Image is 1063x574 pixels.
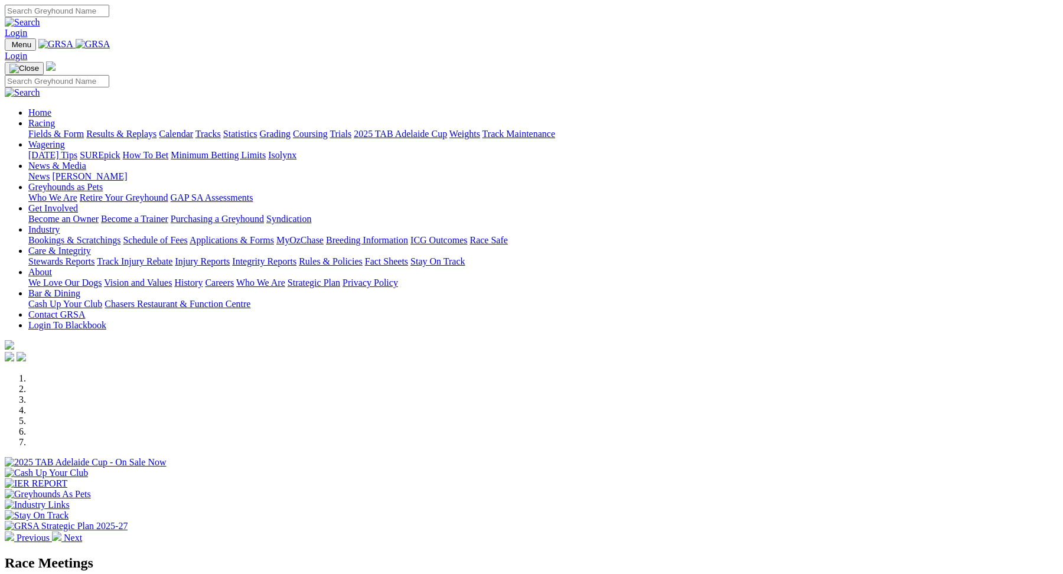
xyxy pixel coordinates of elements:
a: Calendar [159,129,193,139]
a: Who We Are [28,193,77,203]
a: Fact Sheets [365,256,408,266]
a: Wagering [28,139,65,149]
a: Track Maintenance [482,129,555,139]
img: Close [9,64,39,73]
div: Greyhounds as Pets [28,193,1058,203]
a: Schedule of Fees [123,235,187,245]
a: Statistics [223,129,257,139]
a: Login [5,51,27,61]
a: GAP SA Assessments [171,193,253,203]
h2: Race Meetings [5,555,1058,571]
a: Become a Trainer [101,214,168,224]
input: Search [5,75,109,87]
a: 2025 TAB Adelaide Cup [354,129,447,139]
a: Previous [5,533,52,543]
img: Search [5,17,40,28]
a: Cash Up Your Club [28,299,102,309]
a: Results & Replays [86,129,156,139]
a: Tracks [195,129,221,139]
a: SUREpick [80,150,120,160]
a: Bar & Dining [28,288,80,298]
img: IER REPORT [5,478,67,489]
a: [DATE] Tips [28,150,77,160]
img: logo-grsa-white.png [5,340,14,350]
a: Stewards Reports [28,256,94,266]
a: Home [28,107,51,118]
span: Previous [17,533,50,543]
img: twitter.svg [17,352,26,361]
a: News [28,171,50,181]
span: Menu [12,40,31,49]
a: Applications & Forms [190,235,274,245]
img: Cash Up Your Club [5,468,88,478]
img: Industry Links [5,500,70,510]
button: Toggle navigation [5,38,36,51]
img: chevron-right-pager-white.svg [52,531,61,541]
a: About [28,267,52,277]
a: Track Injury Rebate [97,256,172,266]
img: logo-grsa-white.png [46,61,56,71]
div: Wagering [28,150,1058,161]
a: Breeding Information [326,235,408,245]
a: Bookings & Scratchings [28,235,120,245]
a: Isolynx [268,150,296,160]
a: [PERSON_NAME] [52,171,127,181]
a: Retire Your Greyhound [80,193,168,203]
a: Racing [28,118,55,128]
img: Stay On Track [5,510,69,521]
a: Next [52,533,82,543]
a: Fields & Form [28,129,84,139]
img: GRSA Strategic Plan 2025-27 [5,521,128,531]
a: History [174,278,203,288]
a: Chasers Restaurant & Function Centre [105,299,250,309]
a: Industry [28,224,60,234]
a: MyOzChase [276,235,324,245]
div: Bar & Dining [28,299,1058,309]
a: Care & Integrity [28,246,91,256]
img: facebook.svg [5,352,14,361]
a: Stay On Track [410,256,465,266]
a: Vision and Values [104,278,172,288]
img: Greyhounds As Pets [5,489,91,500]
a: Privacy Policy [343,278,398,288]
a: How To Bet [123,150,169,160]
a: Coursing [293,129,328,139]
div: Care & Integrity [28,256,1058,267]
img: 2025 TAB Adelaide Cup - On Sale Now [5,457,167,468]
a: Login To Blackbook [28,320,106,330]
a: News & Media [28,161,86,171]
a: Login [5,28,27,38]
a: Get Involved [28,203,78,213]
a: Trials [330,129,351,139]
a: Weights [449,129,480,139]
a: Careers [205,278,234,288]
a: ICG Outcomes [410,235,467,245]
a: Become an Owner [28,214,99,224]
a: Race Safe [469,235,507,245]
div: Racing [28,129,1058,139]
a: Injury Reports [175,256,230,266]
div: About [28,278,1058,288]
a: Who We Are [236,278,285,288]
div: News & Media [28,171,1058,182]
img: Search [5,87,40,98]
span: Next [64,533,82,543]
a: Contact GRSA [28,309,85,319]
a: Integrity Reports [232,256,296,266]
div: Get Involved [28,214,1058,224]
button: Toggle navigation [5,62,44,75]
div: Industry [28,235,1058,246]
a: Rules & Policies [299,256,363,266]
img: GRSA [76,39,110,50]
a: Purchasing a Greyhound [171,214,264,224]
img: GRSA [38,39,73,50]
a: Minimum Betting Limits [171,150,266,160]
input: Search [5,5,109,17]
a: Strategic Plan [288,278,340,288]
a: We Love Our Dogs [28,278,102,288]
a: Syndication [266,214,311,224]
a: Grading [260,129,291,139]
a: Greyhounds as Pets [28,182,103,192]
img: chevron-left-pager-white.svg [5,531,14,541]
